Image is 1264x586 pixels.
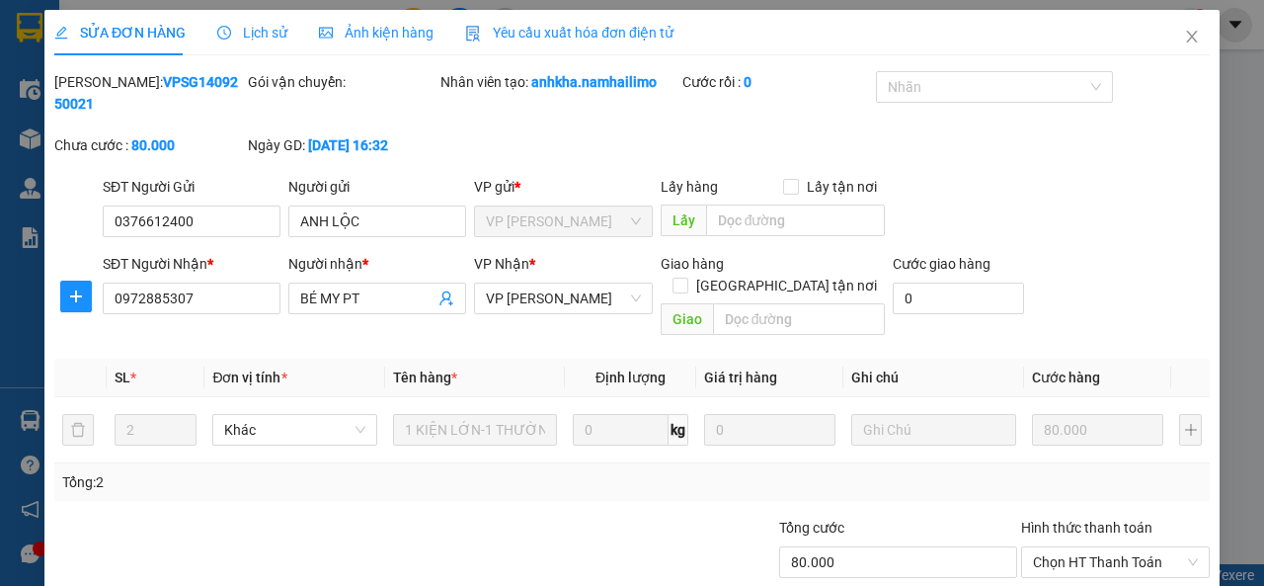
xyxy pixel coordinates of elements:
span: Chọn HT Thanh Toán [1032,547,1198,577]
label: Hình thức thanh toán [1020,520,1151,536]
button: plus [60,281,92,312]
div: VP gửi [474,176,652,198]
span: VP Nhận [474,256,529,272]
b: 0 [744,74,751,90]
div: [PERSON_NAME]: [54,71,244,115]
span: clock-circle [217,26,231,40]
span: VP Phạm Ngũ Lão [486,207,640,236]
input: VD: Bàn, Ghế [393,414,557,446]
span: VP Phan Thiết [486,284,640,313]
span: picture [319,26,333,40]
span: SL [115,370,130,385]
input: Dọc đường [712,303,884,335]
div: Ngày GD: [248,134,437,156]
span: Tên hàng [393,370,457,385]
div: Người nhận [288,253,466,275]
span: kg [669,414,688,446]
div: Chưa cước : [54,134,244,156]
b: VPSG1409250021 [54,74,238,112]
span: Ảnh kiện hàng [319,25,434,41]
button: plus [1179,414,1202,446]
input: Cước giao hàng [893,283,1024,314]
span: Đơn vị tính [212,370,286,385]
input: 0 [1031,414,1163,446]
div: SĐT Người Gửi [103,176,280,198]
span: Khác [224,415,364,445]
th: Ghi chú [843,359,1023,397]
div: Người gửi [288,176,466,198]
span: edit [54,26,68,40]
div: Tổng: 2 [62,471,490,493]
div: Nhân viên tạo: [440,71,678,93]
img: icon [465,26,481,42]
input: 0 [704,414,835,446]
input: Dọc đường [705,205,884,236]
b: [DATE] 16:32 [308,137,388,153]
span: SỬA ĐƠN HÀNG [54,25,186,41]
div: Cước rồi : [682,71,872,93]
span: Lấy hàng [660,179,717,195]
span: Lấy tận nơi [799,176,885,198]
div: SĐT Người Nhận [103,253,280,275]
span: Yêu cầu xuất hóa đơn điện tử [465,25,673,41]
span: user-add [438,291,454,306]
button: delete [62,414,94,446]
button: Close [1164,10,1220,65]
span: Cước hàng [1031,370,1099,385]
div: Gói vận chuyển: [248,71,437,93]
span: [GEOGRAPHIC_DATA] tận nơi [688,275,885,296]
span: Tổng cước [779,520,844,536]
span: plus [61,289,91,304]
span: Giá trị hàng [704,370,777,385]
label: Cước giao hàng [893,256,990,272]
b: anhkha.namhailimo [531,74,657,90]
b: 80.000 [131,137,175,153]
span: Lịch sử [217,25,287,41]
span: close [1184,29,1200,44]
input: Ghi Chú [851,414,1015,446]
span: Giao [660,303,712,335]
span: Định lượng [595,370,666,385]
span: Lấy [660,205,705,236]
span: Giao hàng [660,256,723,272]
